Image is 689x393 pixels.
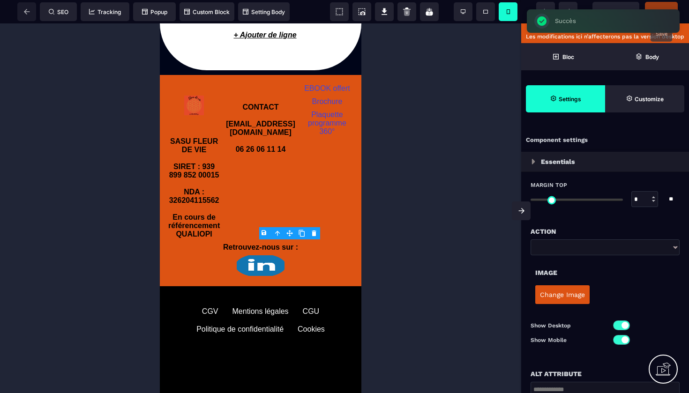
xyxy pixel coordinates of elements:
b: SASU FLEUR DE VIE [10,114,60,130]
div: CGV [42,284,59,292]
img: 1a59c7fc07b2df508e9f9470b57f58b2_Design_sans_titre_(2).png [75,230,126,254]
div: Component settings [521,131,689,149]
div: CGU [143,284,160,292]
div: Cookies [138,302,165,310]
b: CONTACT [EMAIL_ADDRESS][DOMAIN_NAME] 06 26 06 11 14 [66,80,135,130]
span: Preview [592,2,639,21]
span: View components [330,2,349,21]
div: Mentions légales [73,284,129,292]
span: Open Blocks [521,43,605,70]
span: Publier [652,8,671,15]
span: Screenshot [352,2,371,21]
a: EBOOK offert [144,61,190,69]
span: Popup [142,8,167,15]
b: SIRET : 939 899 852 00015 NDA : 326204115562 En cours de référencement QUALIOPI [8,139,62,215]
span: Margin Top [531,181,567,189]
p: Show Mobile [531,335,605,345]
div: Politique de confidentialité [37,302,124,310]
span: Custom Block [184,8,230,15]
button: Change Image [535,285,590,304]
a: Plaquette programme 360° [148,87,188,112]
span: SEO [49,8,68,15]
strong: Body [645,53,659,60]
strong: Bloc [562,53,574,60]
b: Retrouvez-nous sur : [63,220,138,228]
p: Vous êtes en version mobile. [526,27,684,33]
span: Open Style Manager [605,85,684,112]
span: Open Layer Manager [605,43,689,70]
div: Image [535,267,675,278]
strong: Settings [559,96,581,103]
span: Setting Body [243,8,285,15]
p: + Ajouter de ligne [16,3,195,21]
img: loading [532,159,535,164]
p: Essentials [541,156,575,167]
span: Previsualiser [599,8,633,15]
p: Show Desktop [531,321,605,330]
div: Alt attribute [531,368,680,379]
span: Tracking [89,8,121,15]
span: Settings [526,85,605,112]
strong: Customize [635,96,664,103]
div: Action [531,226,680,237]
a: Brochure [152,74,182,82]
p: Les modifications ici n’affecterons pas la version desktop [526,33,684,40]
